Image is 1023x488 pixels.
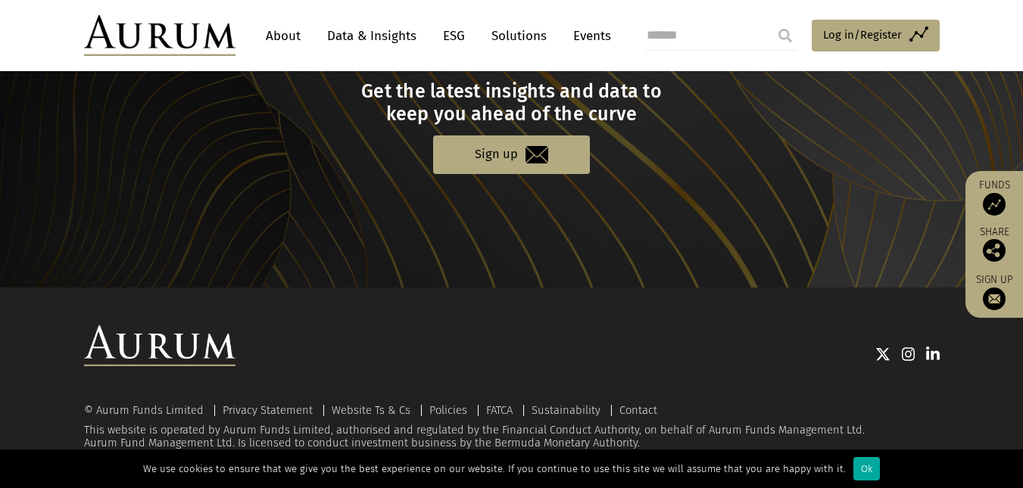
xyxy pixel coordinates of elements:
div: © Aurum Funds Limited [84,405,211,416]
a: Events [566,22,611,50]
a: Policies [429,403,467,417]
input: Submit [770,20,800,51]
a: ESG [435,22,473,50]
img: Access Funds [983,193,1006,216]
span: Log in/Register [823,26,902,44]
a: Funds [973,179,1015,216]
div: Share [973,227,1015,262]
a: About [258,22,308,50]
img: Sign up to our newsletter [983,288,1006,310]
a: Privacy Statement [223,403,313,417]
div: This website is operated by Aurum Funds Limited, authorised and regulated by the Financial Conduc... [84,404,940,450]
a: Data & Insights [320,22,424,50]
a: Sign up [973,273,1015,310]
a: Contact [619,403,657,417]
a: FATCA [486,403,513,417]
a: Sustainability [532,403,600,417]
div: Ok [853,457,880,480]
h3: Get the latest insights and data to keep you ahead of the curve [86,80,937,126]
a: Website Ts & Cs [332,403,410,417]
a: Log in/Register [812,20,940,51]
img: Linkedin icon [926,347,940,362]
img: Twitter icon [875,347,890,362]
img: Share this post [983,239,1006,262]
img: Aurum Logo [84,325,235,366]
a: Sign up [433,135,590,174]
img: Instagram icon [902,347,915,362]
a: Solutions [484,22,554,50]
img: Aurum [84,15,235,56]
